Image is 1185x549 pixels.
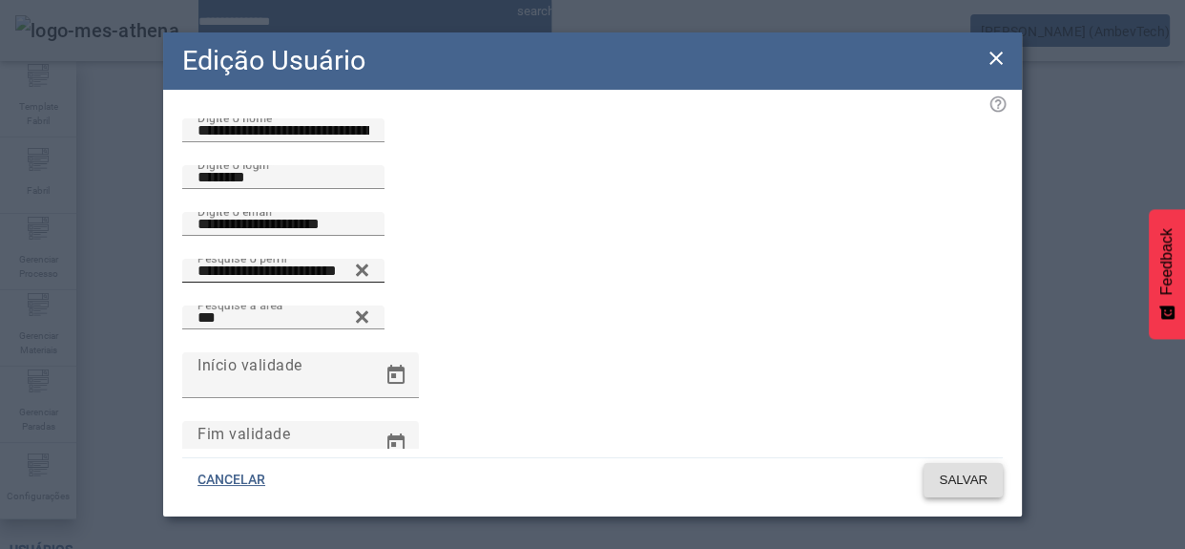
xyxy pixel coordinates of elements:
button: SALVAR [924,463,1003,497]
button: Open calendar [373,352,419,398]
mat-label: Pesquise a área [197,298,283,311]
span: CANCELAR [197,471,265,490]
mat-label: Digite o login [197,158,269,171]
input: Number [197,306,369,329]
span: Feedback [1158,228,1175,295]
input: Number [197,260,369,283]
mat-label: Fim validade [197,424,290,442]
h2: Edição Usuário [182,40,365,81]
mat-label: Digite o nome [197,111,272,124]
span: SALVAR [939,471,987,490]
mat-label: Início validade [197,355,302,373]
button: CANCELAR [182,463,281,497]
mat-label: Digite o email [197,204,272,218]
mat-label: Pesquise o perfil [197,251,287,264]
button: Feedback - Mostrar pesquisa [1149,209,1185,339]
button: Open calendar [373,421,419,467]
